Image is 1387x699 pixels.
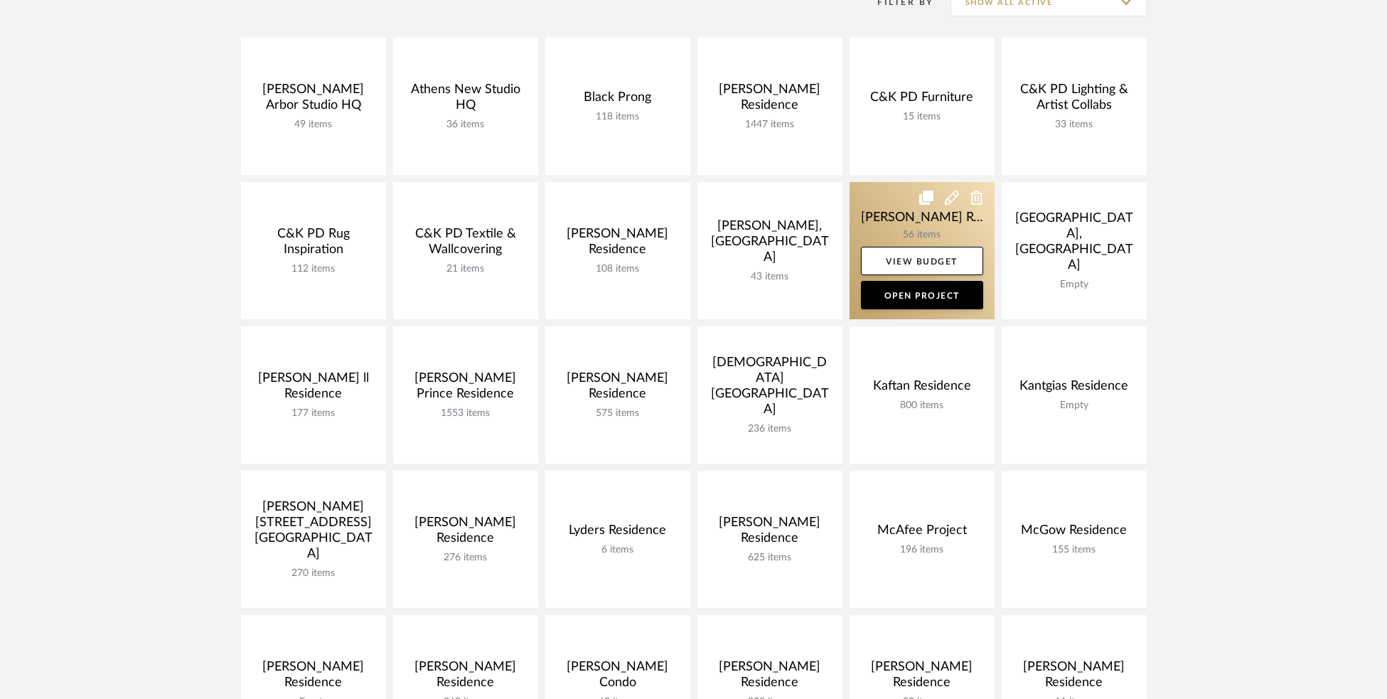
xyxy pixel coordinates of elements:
[405,659,527,696] div: [PERSON_NAME] Residence
[1013,82,1135,119] div: C&K PD Lighting & Artist Collabs
[557,523,679,544] div: Lyders Residence
[252,263,375,275] div: 112 items
[557,659,679,696] div: [PERSON_NAME] Condo
[709,515,831,552] div: [PERSON_NAME] Residence
[861,523,983,544] div: McAfee Project
[709,119,831,131] div: 1447 items
[1013,210,1135,279] div: [GEOGRAPHIC_DATA], [GEOGRAPHIC_DATA]
[861,90,983,111] div: C&K PD Furniture
[252,407,375,420] div: 177 items
[405,82,527,119] div: Athens New Studio HQ
[1013,279,1135,291] div: Empty
[557,226,679,263] div: [PERSON_NAME] Residence
[557,263,679,275] div: 108 items
[252,82,375,119] div: [PERSON_NAME] Arbor Studio HQ
[405,552,527,564] div: 276 items
[252,226,375,263] div: C&K PD Rug Inspiration
[405,119,527,131] div: 36 items
[557,407,679,420] div: 575 items
[1013,544,1135,556] div: 155 items
[861,378,983,400] div: Kaftan Residence
[557,544,679,556] div: 6 items
[252,659,375,696] div: [PERSON_NAME] Residence
[861,281,983,309] a: Open Project
[1013,400,1135,412] div: Empty
[557,370,679,407] div: [PERSON_NAME] Residence
[252,499,375,567] div: [PERSON_NAME] [STREET_ADDRESS][GEOGRAPHIC_DATA]
[557,111,679,123] div: 118 items
[709,552,831,564] div: 625 items
[709,659,831,696] div: [PERSON_NAME] Residence
[1013,378,1135,400] div: Kantgias Residence
[709,355,831,423] div: [DEMOGRAPHIC_DATA] [GEOGRAPHIC_DATA]
[405,226,527,263] div: C&K PD Textile & Wallcovering
[709,218,831,271] div: [PERSON_NAME], [GEOGRAPHIC_DATA]
[861,659,983,696] div: [PERSON_NAME] Residence
[405,407,527,420] div: 1553 items
[861,400,983,412] div: 800 items
[709,271,831,283] div: 43 items
[252,119,375,131] div: 49 items
[405,515,527,552] div: [PERSON_NAME] Residence
[861,247,983,275] a: View Budget
[709,82,831,119] div: [PERSON_NAME] Residence
[861,544,983,556] div: 196 items
[405,263,527,275] div: 21 items
[1013,659,1135,696] div: [PERSON_NAME] Residence
[252,370,375,407] div: [PERSON_NAME] ll Residence
[1013,523,1135,544] div: McGow Residence
[557,90,679,111] div: Black Prong
[1013,119,1135,131] div: 33 items
[861,111,983,123] div: 15 items
[709,423,831,435] div: 236 items
[252,567,375,580] div: 270 items
[405,370,527,407] div: [PERSON_NAME] Prince Residence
